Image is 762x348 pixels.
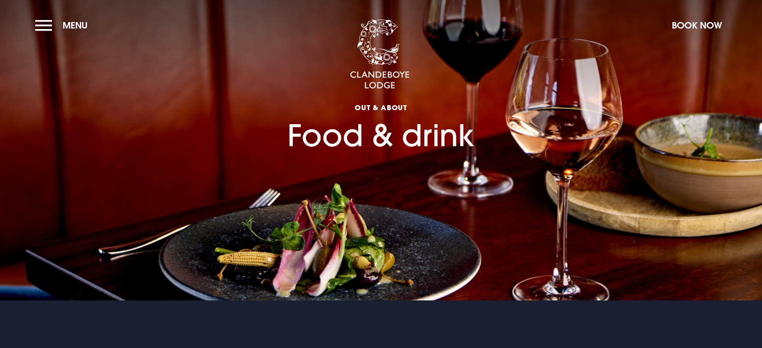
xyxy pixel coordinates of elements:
[288,60,474,154] h1: Food & drink
[63,20,88,31] span: Menu
[667,15,727,36] button: Book Now
[288,103,474,112] span: OUT & ABOUT
[35,15,93,36] button: Menu
[350,20,410,90] img: Clandeboye Lodge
